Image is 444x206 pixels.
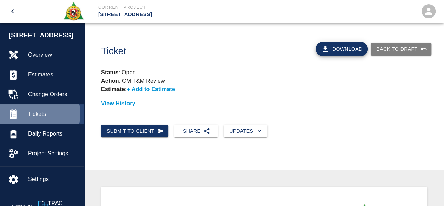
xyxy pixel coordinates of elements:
[101,86,127,92] strong: Estimate:
[127,86,175,92] p: + Add to Estimate
[371,43,431,56] button: Back to Draft
[101,45,289,57] h1: Ticket
[409,172,444,206] iframe: Chat Widget
[28,149,78,158] span: Project Settings
[28,51,78,59] span: Overview
[316,42,368,56] button: Download
[28,110,78,118] span: Tickets
[101,99,427,108] p: View History
[98,11,260,19] p: [STREET_ADDRESS]
[28,90,78,99] span: Change Orders
[101,78,119,84] strong: Action
[98,4,260,11] p: Current Project
[101,68,427,77] p: : Open
[28,130,78,138] span: Daily Reports
[28,175,78,183] span: Settings
[101,69,119,75] strong: Status
[9,31,80,40] span: [STREET_ADDRESS]
[63,1,84,21] img: Roger & Sons Concrete
[101,125,168,138] button: Submit to Client
[101,78,165,84] p: : CM T&M Review
[174,125,218,138] button: Share
[224,125,267,138] button: Updates
[28,70,78,79] span: Estimates
[4,3,21,20] button: open drawer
